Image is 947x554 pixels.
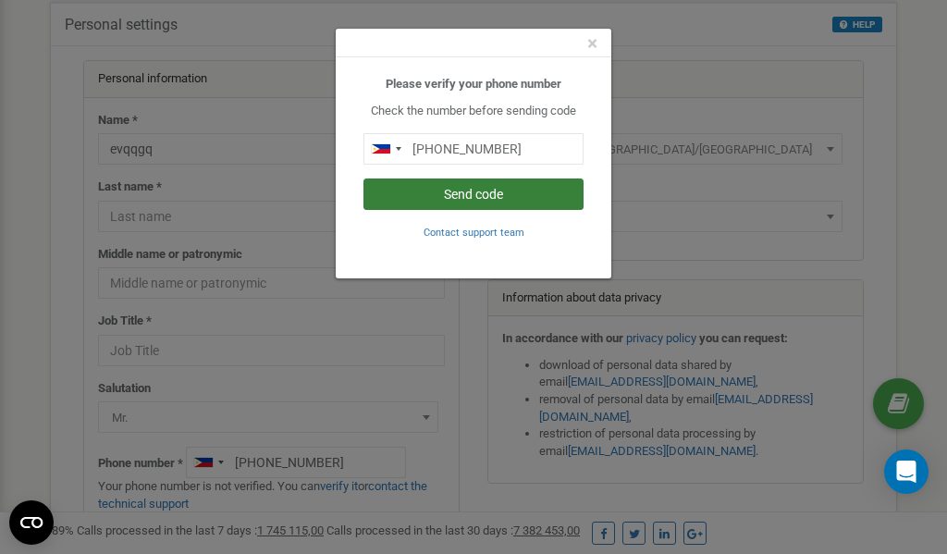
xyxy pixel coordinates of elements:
p: Check the number before sending code [363,103,584,120]
b: Please verify your phone number [386,77,561,91]
button: Send code [363,179,584,210]
small: Contact support team [424,227,524,239]
button: Close [587,34,597,54]
a: Contact support team [424,225,524,239]
span: × [587,32,597,55]
div: Telephone country code [364,134,407,164]
div: Open Intercom Messenger [884,449,929,494]
input: 0905 123 4567 [363,133,584,165]
button: Open CMP widget [9,500,54,545]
